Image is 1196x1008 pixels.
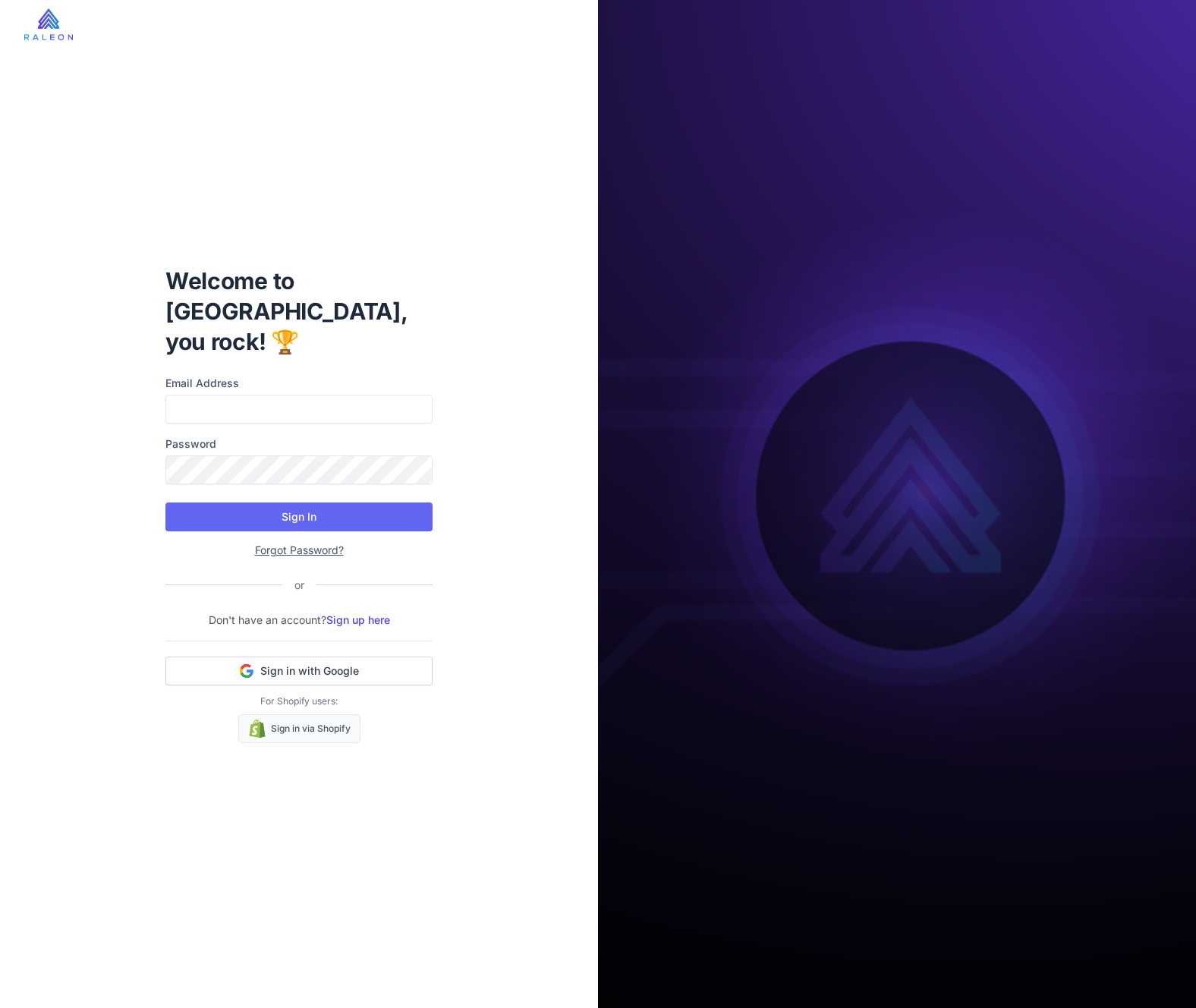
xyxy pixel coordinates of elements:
[165,695,433,708] p: For Shopify users:
[238,714,360,743] a: Sign in via Shopify
[255,543,344,556] a: Forgot Password?
[165,657,433,685] button: Sign in with Google
[165,375,433,392] label: Email Address
[282,577,316,594] div: or
[165,266,433,357] h1: Welcome to [GEOGRAPHIC_DATA], you rock! 🏆
[260,663,359,679] span: Sign in with Google
[326,613,390,626] a: Sign up here
[165,502,433,531] button: Sign In
[165,612,433,628] p: Don't have an account?
[24,8,73,40] img: raleon-logo-whitebg.9aac0268.jpg
[165,436,433,452] label: Password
